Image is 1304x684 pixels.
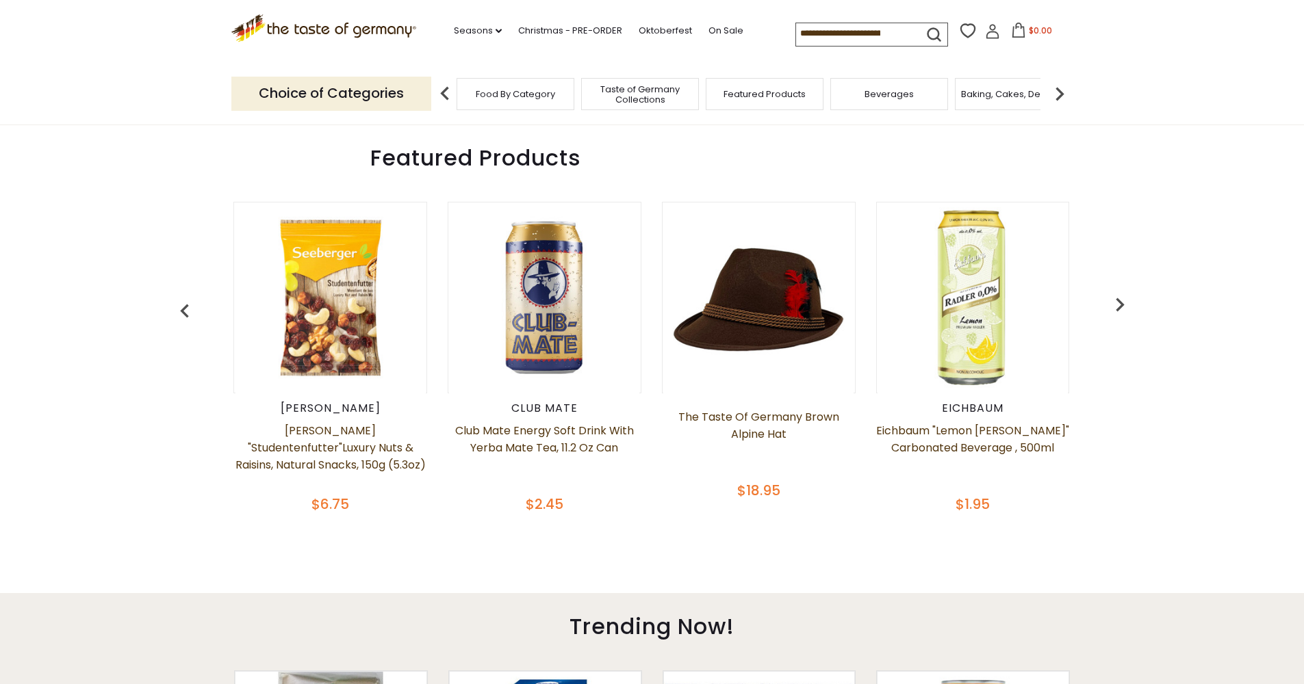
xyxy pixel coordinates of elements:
img: Seeberger [235,202,426,393]
img: Eichbaum [878,202,1068,393]
a: Seasons [454,23,502,38]
a: Eichbaum "Lemon [PERSON_NAME]" Carbonated Beverage , 500ml [876,422,1070,490]
a: Taste of Germany Collections [585,84,695,105]
img: Club Mate Energy Soft Drink with Yerba Mate Tea, 11.2 oz can [449,202,639,393]
span: $0.00 [1029,25,1052,36]
a: Oktoberfest [639,23,692,38]
a: Christmas - PRE-ORDER [518,23,622,38]
div: $1.95 [876,494,1070,514]
a: Food By Category [476,89,555,99]
img: next arrow [1046,80,1073,107]
div: Eichbaum [876,402,1070,415]
div: Trending Now! [177,593,1128,653]
img: previous arrow [1106,291,1134,318]
img: previous arrow [431,80,459,107]
div: Club Mate [448,402,641,415]
div: $18.95 [662,480,856,501]
a: [PERSON_NAME] "Studentenfutter"Luxury Nuts & Raisins, Natural Snacks, 150g (5.3oz) [233,422,427,490]
a: The Taste of Germany Brown Alpine Hat [662,408,856,477]
div: $2.45 [448,494,641,514]
a: On Sale [708,23,743,38]
a: Club Mate Energy Soft Drink with Yerba Mate Tea, 11.2 oz can [448,422,641,490]
a: Beverages [865,89,914,99]
img: The Taste of Germany Brown Alpine Hat [663,202,854,393]
img: previous arrow [171,298,199,325]
a: Baking, Cakes, Desserts [961,89,1067,99]
a: Featured Products [724,89,806,99]
button: $0.00 [1003,23,1061,43]
div: [PERSON_NAME] [233,402,427,415]
div: $6.75 [233,494,427,514]
p: Choice of Categories [231,77,431,110]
